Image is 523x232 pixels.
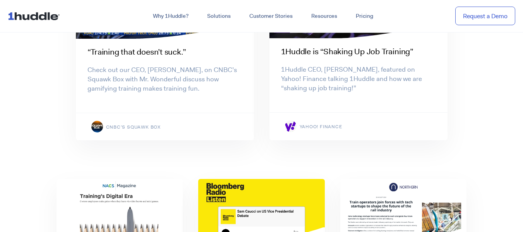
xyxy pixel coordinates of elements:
[281,46,413,57] a: 1Huddle is “Shaking Up Job Training”
[144,9,198,23] a: Why 1Huddle?
[106,124,161,130] a: CNBC’s Squawk Box
[87,46,186,57] a: “Training that doesn’t suck.”
[198,9,240,23] a: Solutions
[300,124,342,130] a: Yahoo! Finance
[240,9,302,23] a: Customer Stories
[285,120,297,132] img: yahoo_favicon
[91,121,103,132] img: squawk_box
[346,9,382,23] a: Pricing
[302,9,346,23] a: Resources
[87,65,237,93] a: Check out our CEO, [PERSON_NAME], on CNBC’s Squawk Box with Mr. Wonderful discuss how gamifying t...
[455,7,515,26] a: Request a Demo
[281,65,422,92] a: 1Huddle CEO, [PERSON_NAME], featured on Yahoo! Finance talking 1Huddle and how we are “shaking up...
[8,9,63,23] img: ...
